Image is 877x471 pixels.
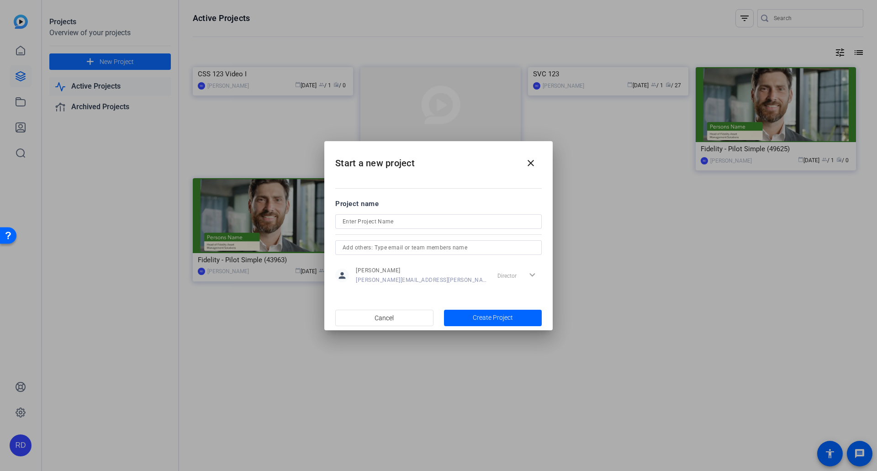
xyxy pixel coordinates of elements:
div: Project name [335,199,542,209]
span: Cancel [375,309,394,327]
span: Create Project [473,313,513,323]
input: Enter Project Name [343,216,534,227]
input: Add others: Type email or team members name [343,242,534,253]
span: [PERSON_NAME] [356,267,487,274]
button: Cancel [335,310,433,326]
h2: Start a new project [324,141,553,178]
button: Create Project [444,310,542,326]
mat-icon: person [335,269,349,282]
span: [PERSON_NAME][EMAIL_ADDRESS][PERSON_NAME][DOMAIN_NAME] [356,276,487,284]
mat-icon: close [525,158,536,169]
